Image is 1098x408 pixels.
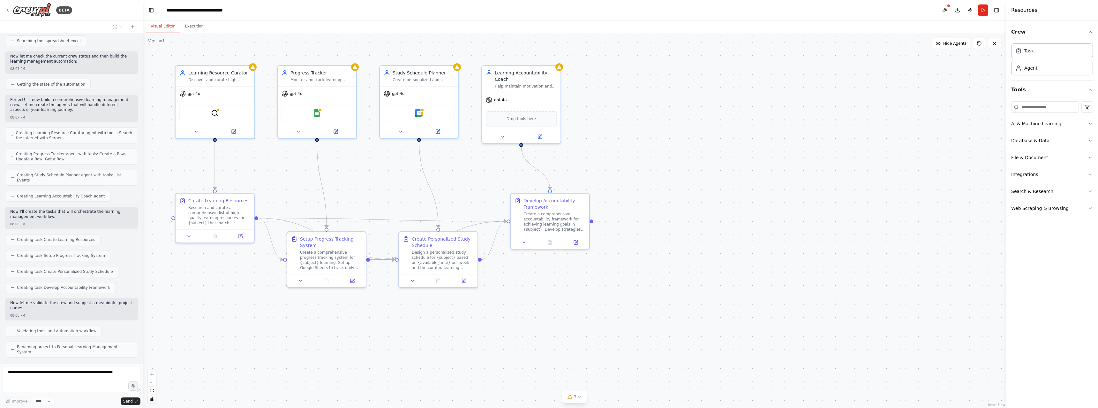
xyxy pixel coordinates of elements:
div: Learning Accountability Coach [495,70,557,82]
span: Drop tools here [507,116,536,122]
button: 7 [562,391,587,403]
button: toggle interactivity [148,395,156,403]
span: gpt-4o [392,91,404,96]
div: File & Document [1011,154,1048,161]
div: Learning Resource CuratorDiscover and curate high-quality, personalized learning resources for {s... [175,65,255,139]
button: Send [121,397,140,405]
button: zoom out [148,378,156,387]
span: Improve [12,399,27,404]
div: Discover and curate high-quality, personalized learning resources for {subject} based on {learnin... [188,77,250,82]
button: File & Document [1011,149,1093,166]
button: Switch to previous chat [110,23,125,31]
g: Edge from 664d6d28-aa6c-4290-a196-a379717a0787 to 3a01a0ab-9723-4d9c-b3cb-0c3450b4d322 [212,142,218,189]
div: Learning Resource Curator [188,70,250,76]
div: Task [1024,48,1034,54]
button: Hide Agents [932,38,970,49]
div: Agent [1024,65,1037,71]
button: No output available [201,232,229,240]
button: Integrations [1011,166,1093,183]
span: Creating task Curate Learning Resources [17,237,95,242]
button: Start a new chat [128,23,138,31]
div: Search & Research [1011,188,1053,195]
div: Database & Data [1011,137,1049,144]
g: Edge from bdb44d61-7a40-4878-b007-3c1fe4637017 to 27cb3e71-2b1a-4181-bef0-681b1a690d60 [370,218,507,263]
div: Create Personalized Study Schedule [412,236,474,249]
g: Edge from f308e8f6-cd16-47db-9f4a-10a6e4dac321 to bdb44d61-7a40-4878-b007-3c1fe4637017 [314,142,330,228]
button: Open in side panel [565,239,587,246]
span: 7 [574,394,577,400]
div: Help maintain motivation and accountability for learning goals in {subject}. Provide encouragemen... [495,84,557,89]
div: BETA [56,6,72,14]
div: Develop Accountability Framework [523,197,585,210]
div: Create a comprehensive progress tracking system for {subject} learning. Set up Google Sheets to t... [300,250,362,270]
button: Open in side panel [215,128,252,135]
div: Develop Accountability FrameworkCreate a comprehensive accountability framework for achieving lea... [510,193,590,250]
p: Perfect! I'll now build a comprehensive learning management crew. Let me create the agents that w... [10,97,133,112]
a: React Flow attribution [988,403,1005,407]
div: Progress TrackerMonitor and track learning progress across different courses and subjects for {su... [277,65,357,139]
div: Study Schedule Planner [393,70,455,76]
div: Crew [1011,41,1093,81]
div: Setup Progress Tracking System [300,236,362,249]
div: Integrations [1011,171,1038,178]
button: Hide left sidebar [147,6,156,15]
span: Creating Study Schedule Planner agent with tools: List Events [17,173,132,183]
g: Edge from e940bf75-c422-4717-9f6c-336e422b3694 to 27cb3e71-2b1a-4181-bef0-681b1a690d60 [482,218,507,263]
g: Edge from 3a01a0ab-9723-4d9c-b3cb-0c3450b4d322 to bdb44d61-7a40-4878-b007-3c1fe4637017 [258,215,283,263]
div: 08:07 PM [10,66,133,71]
span: Creating Learning Resource Curator agent with tools: Search the internet with Serper [16,130,132,141]
button: Search & Research [1011,183,1093,200]
span: Getting the state of the automation [17,82,85,87]
button: fit view [148,387,156,395]
div: Learning Accountability CoachHelp maintain motivation and accountability for learning goals in {s... [481,65,561,144]
span: Creating Progress Tracker agent with tools: Create a Row, Update a Row, Get a Row [16,151,132,162]
button: zoom in [148,370,156,378]
button: Improve [3,397,30,405]
g: Edge from bdb44d61-7a40-4878-b007-3c1fe4637017 to e940bf75-c422-4717-9f6c-336e422b3694 [370,257,395,263]
button: Web Scraping & Browsing [1011,200,1093,217]
p: Now let me validate the crew and suggest a meaningful project name: [10,301,133,311]
div: Monitor and track learning progress across different courses and subjects for {subject}. Maintain... [290,77,352,82]
g: Edge from 3a01a0ab-9723-4d9c-b3cb-0c3450b4d322 to 27cb3e71-2b1a-4181-bef0-681b1a690d60 [258,215,507,225]
button: AI & Machine Learning [1011,115,1093,132]
span: gpt-4o [290,91,302,96]
div: Version 1 [148,38,165,43]
div: Web Scraping & Browsing [1011,205,1069,212]
span: Validating tools and automation workflow [17,328,96,334]
span: Creating Learning Accountability Coach agent [17,194,105,199]
div: Create a comprehensive accountability framework for achieving learning goals in {subject}. Develo... [523,212,585,232]
button: No output available [313,277,340,285]
p: Now let me check the current crew status and then build the learning management automation: [10,54,133,64]
span: Send [123,399,133,404]
div: Study Schedule PlannerCreate personalized and realistic study schedules for {subject} based on {a... [379,65,459,139]
button: Execution [180,20,209,33]
div: Create personalized and realistic study schedules for {subject} based on {available_time}, learni... [393,77,455,82]
div: Design a personalized study schedule for {subject} based on {available_time} per week and the cur... [412,250,474,270]
button: Open in side panel [229,232,252,240]
span: gpt-4o [494,97,507,103]
div: Create Personalized Study ScheduleDesign a personalized study schedule for {subject} based on {av... [398,231,478,288]
button: Hide right sidebar [992,6,1001,15]
div: 08:07 PM [10,115,133,120]
span: Creating task Develop Accountability Framework [17,285,110,290]
g: Edge from b01da8b4-6b05-4605-ae2c-097156e8ad7a to 27cb3e71-2b1a-4181-bef0-681b1a690d60 [518,147,553,189]
img: SerperDevTool [211,109,219,117]
button: No output available [425,277,452,285]
button: Database & Data [1011,132,1093,149]
button: Open in side panel [522,133,558,141]
h4: Resources [1011,6,1037,14]
span: Creating task Create Personalized Study Schedule [17,269,113,274]
img: Google Sheets [313,109,321,117]
g: Edge from 38ddb23c-fe5f-40d3-b850-424451c9cca8 to e940bf75-c422-4717-9f6c-336e422b3694 [416,142,441,228]
div: React Flow controls [148,370,156,403]
p: Now I'll create the tasks that will orchestrate the learning management workflow: [10,209,133,219]
button: Visual Editor [146,20,180,33]
button: Open in side panel [318,128,354,135]
button: Click to speak your automation idea [128,381,138,391]
div: Curate Learning ResourcesResearch and curate a comprehensive list of high-quality learning resour... [175,193,255,243]
div: Setup Progress Tracking SystemCreate a comprehensive progress tracking system for {subject} learn... [287,231,366,288]
span: Searching tool spreadsheet excel [17,38,81,43]
div: Curate Learning Resources [188,197,248,204]
img: Logo [13,3,51,17]
button: Open in side panel [420,128,456,135]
